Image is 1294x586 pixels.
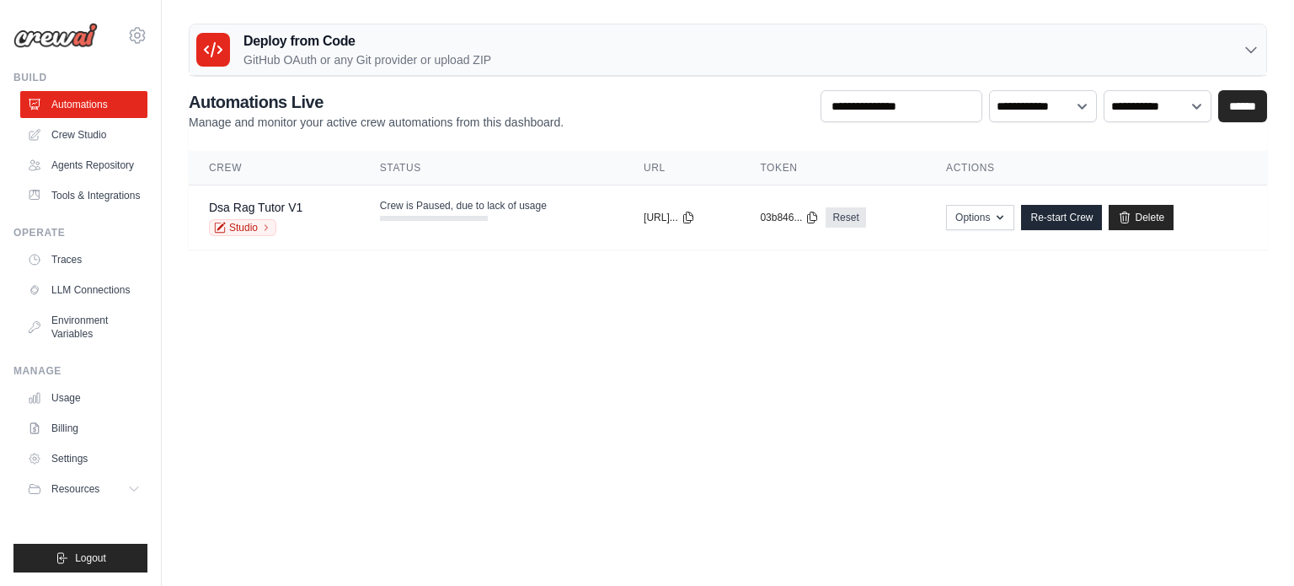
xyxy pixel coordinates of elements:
[946,205,1014,230] button: Options
[13,71,147,84] div: Build
[20,277,147,304] a: LLM Connections
[926,151,1267,185] th: Actions
[20,476,147,503] button: Resources
[189,90,564,114] h2: Automations Live
[13,23,98,48] img: Logo
[740,151,926,185] th: Token
[20,121,147,148] a: Crew Studio
[13,544,147,573] button: Logout
[189,114,564,131] p: Manage and monitor your active crew automations from this dashboard.
[20,152,147,179] a: Agents Repository
[20,182,147,209] a: Tools & Integrations
[20,91,147,118] a: Automations
[189,151,360,185] th: Crew
[20,445,147,472] a: Settings
[20,384,147,411] a: Usage
[826,207,865,228] a: Reset
[243,51,491,68] p: GitHub OAuth or any Git provider or upload ZIP
[20,307,147,347] a: Environment Variables
[20,415,147,442] a: Billing
[1021,205,1102,230] a: Re-start Crew
[1109,205,1174,230] a: Delete
[243,31,491,51] h3: Deploy from Code
[360,151,623,185] th: Status
[13,364,147,378] div: Manage
[51,482,99,496] span: Resources
[209,201,302,214] a: Dsa Rag Tutor V1
[623,151,740,185] th: URL
[760,211,819,224] button: 03b846...
[209,219,276,236] a: Studio
[75,551,106,565] span: Logout
[380,199,547,212] span: Crew is Paused, due to lack of usage
[20,246,147,273] a: Traces
[13,226,147,239] div: Operate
